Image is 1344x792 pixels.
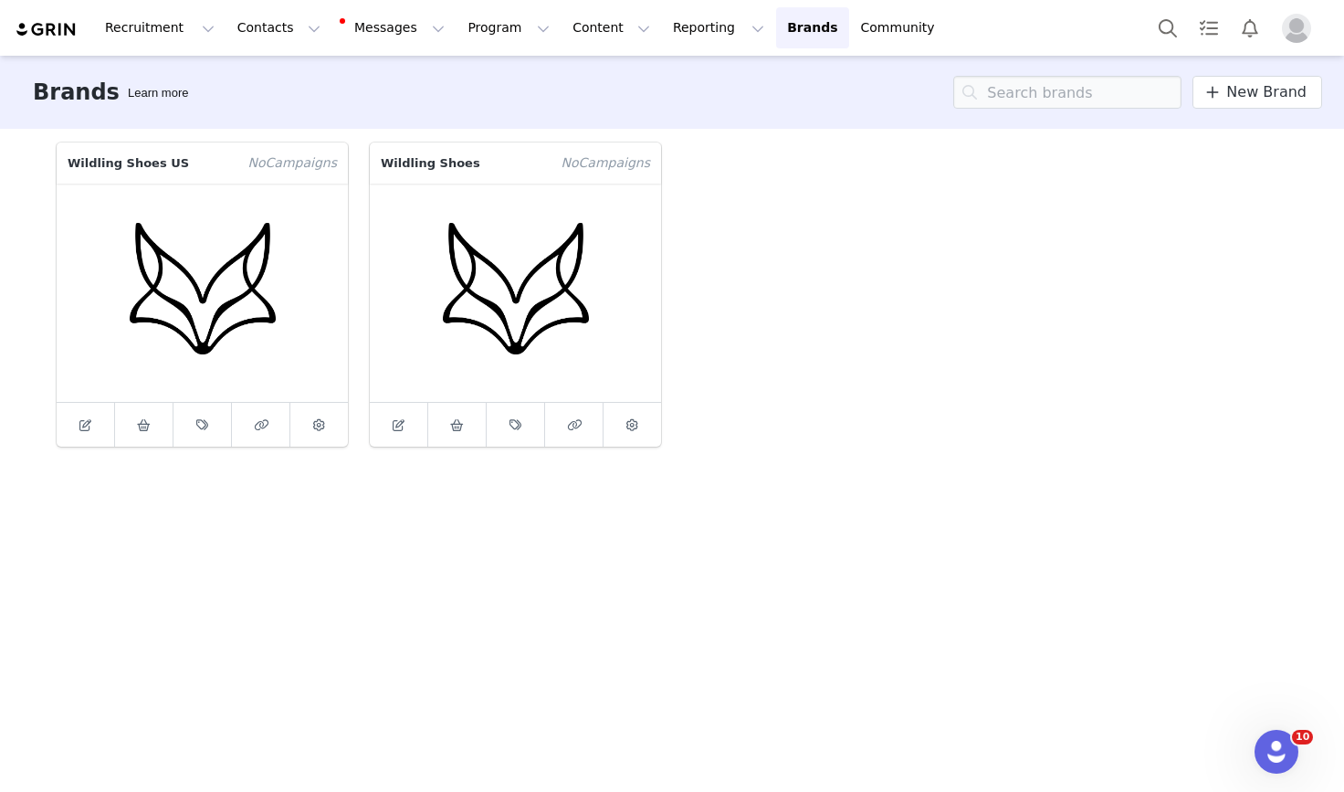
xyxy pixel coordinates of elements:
[850,7,954,48] a: Community
[237,143,348,184] span: Campaign
[124,84,192,102] div: Tooltip anchor
[562,7,661,48] button: Content
[331,153,337,173] span: s
[662,7,775,48] button: Reporting
[1192,76,1322,109] a: New Brand
[15,21,79,38] img: grin logo
[1226,81,1307,103] span: New Brand
[1230,7,1270,48] button: Notifications
[953,76,1181,109] input: Search brands
[1189,7,1229,48] a: Tasks
[332,7,456,48] button: Messages
[1255,730,1298,774] iframe: Intercom live chat
[57,143,237,184] p: Wildling Shoes US
[644,153,650,173] span: s
[248,153,266,173] span: No
[1271,14,1329,43] button: Profile
[551,143,661,184] span: Campaign
[33,76,120,109] h3: Brands
[94,7,226,48] button: Recruitment
[1148,7,1188,48] button: Search
[457,7,561,48] button: Program
[1282,14,1311,43] img: placeholder-profile.jpg
[776,7,848,48] a: Brands
[1292,730,1313,744] span: 10
[370,143,551,184] p: Wildling Shoes
[226,7,331,48] button: Contacts
[562,153,579,173] span: No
